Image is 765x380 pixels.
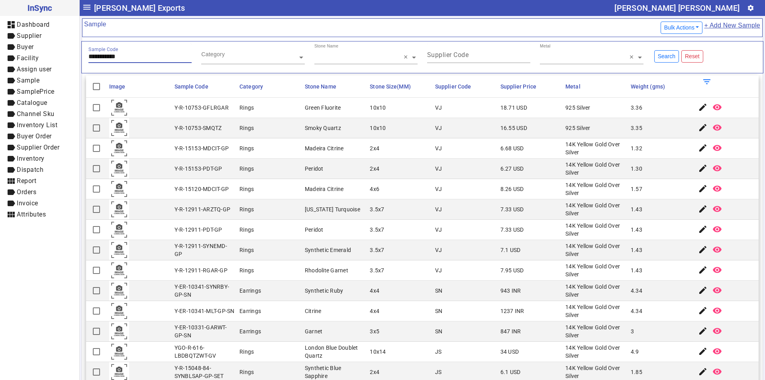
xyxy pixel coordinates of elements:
[435,205,442,213] div: VJ
[435,368,442,376] div: JS
[17,43,34,51] span: Buyer
[175,344,235,360] div: YGO-R-616-LBDBQTZWT-GV
[17,77,39,84] span: Sample
[500,124,527,132] div: 16.55 USD
[109,342,129,362] img: comingsoon.png
[239,104,254,112] div: Rings
[94,2,185,14] span: [PERSON_NAME] Exports
[565,303,626,319] div: 14K Yellow Gold Over Silver
[370,83,410,90] span: Stone Size(MM)
[631,327,634,335] div: 3
[712,224,722,234] mat-icon: remove_red_eye
[698,265,708,275] mat-icon: edit
[631,104,642,112] div: 3.36
[175,185,229,193] div: Y-R-15120-MDCIT-GP
[175,307,235,315] div: Y-ER-10341-MLT-GP-SN
[305,124,341,132] div: Smoky Quartz
[712,102,722,112] mat-icon: remove_red_eye
[500,205,524,213] div: 7.33 USD
[305,327,323,335] div: Garnet
[565,201,626,217] div: 14K Yellow Gold Over Silver
[500,83,536,90] span: Supplier Price
[698,143,708,153] mat-icon: edit
[631,226,642,234] div: 1.43
[175,205,231,213] div: Y-R-12911-ARZTQ-GP
[17,188,36,196] span: Orders
[435,327,443,335] div: SN
[631,144,642,152] div: 1.32
[82,18,763,37] mat-card-header: Sample
[747,4,754,12] mat-icon: settings
[565,124,590,132] div: 925 Silver
[109,321,129,341] img: comingsoon.png
[631,368,642,376] div: 1.85
[239,327,261,335] div: Earrings
[109,240,129,260] img: comingsoon.png
[698,163,708,173] mat-icon: edit
[565,344,626,360] div: 14K Yellow Gold Over Silver
[698,347,708,356] mat-icon: edit
[500,185,524,193] div: 8.26 USD
[370,205,384,213] div: 3.5x7
[6,98,16,108] mat-icon: label
[565,323,626,339] div: 14K Yellow Gold Over Silver
[6,187,16,197] mat-icon: label
[175,266,228,274] div: Y-R-12911-RGAR-GP
[712,245,722,254] mat-icon: remove_red_eye
[6,165,16,175] mat-icon: label
[6,109,16,119] mat-icon: label
[370,266,384,274] div: 3.5x7
[239,165,254,173] div: Rings
[6,143,16,152] mat-icon: label
[370,144,379,152] div: 2x4
[17,32,41,39] span: Supplier
[712,265,722,275] mat-icon: remove_red_eye
[698,184,708,193] mat-icon: edit
[565,222,626,238] div: 14K Yellow Gold Over Silver
[175,124,222,132] div: Y-R-10753-SMQTZ
[109,98,129,118] img: comingsoon.png
[435,307,443,315] div: SN
[370,287,379,295] div: 4x4
[614,2,739,14] div: [PERSON_NAME] [PERSON_NAME]
[239,348,254,356] div: Rings
[82,2,92,12] mat-icon: menu
[6,53,16,63] mat-icon: label
[17,199,38,207] span: Invoice
[6,120,16,130] mat-icon: label
[175,165,222,173] div: Y-R-15153-PDT-GP
[698,123,708,132] mat-icon: edit
[17,166,43,173] span: Dispatch
[175,323,235,339] div: Y-ER-10331-GARWT-GP-SN
[17,21,50,28] span: Dashboard
[698,224,708,234] mat-icon: edit
[435,165,442,173] div: VJ
[109,83,126,90] span: Image
[305,287,343,295] div: Synthetic Ruby
[109,301,129,321] img: comingsoon.png
[435,246,442,254] div: VJ
[654,50,679,63] button: Search
[404,53,410,61] span: Clear all
[6,65,16,74] mat-icon: label
[17,211,46,218] span: Attributes
[109,220,129,240] img: comingsoon.png
[6,87,16,96] mat-icon: label
[500,144,524,152] div: 6.68 USD
[6,210,16,219] mat-icon: view_module
[712,143,722,153] mat-icon: remove_red_eye
[370,165,379,173] div: 2x4
[305,185,344,193] div: Madeira Citrine
[17,110,55,118] span: Channel Sku
[6,154,16,163] mat-icon: label
[239,185,254,193] div: Rings
[500,104,527,112] div: 18.71 USD
[631,266,642,274] div: 1.43
[109,159,129,179] img: comingsoon.png
[712,285,722,295] mat-icon: remove_red_eye
[712,204,722,214] mat-icon: remove_red_eye
[712,347,722,356] mat-icon: remove_red_eye
[239,226,254,234] div: Rings
[500,307,524,315] div: 1237 INR
[435,287,443,295] div: SN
